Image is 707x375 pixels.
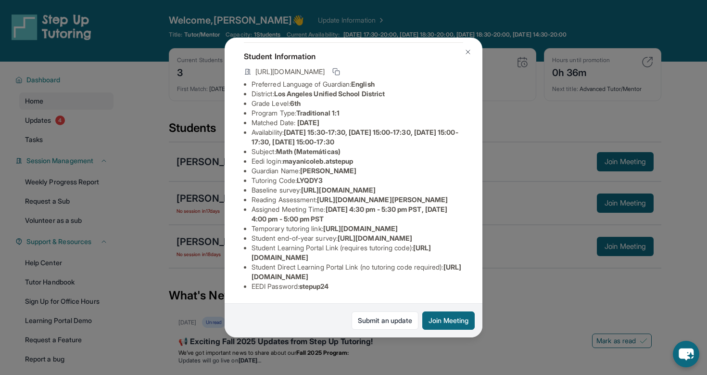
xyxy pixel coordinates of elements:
li: Assigned Meeting Time : [252,205,463,224]
li: Temporary tutoring link : [252,224,463,233]
li: EEDI Password : [252,282,463,291]
span: [DATE] 15:30-17:30, [DATE] 15:00-17:30, [DATE] 15:00-17:30, [DATE] 15:00-17:30 [252,128,458,146]
button: Join Meeting [422,311,475,330]
li: Baseline survey : [252,185,463,195]
li: Student Direct Learning Portal Link (no tutoring code required) : [252,262,463,282]
li: Guardian Name : [252,166,463,176]
span: Traditional 1:1 [296,109,340,117]
li: Availability: [252,128,463,147]
li: Program Type: [252,108,463,118]
span: [URL][DOMAIN_NAME] [323,224,398,233]
span: [DATE] 4:30 pm - 5:30 pm PST, [DATE] 4:00 pm - 5:00 pm PST [252,205,447,223]
li: Matched Date: [252,118,463,128]
span: Math (Matemáticas) [276,147,341,155]
a: Submit an update [352,311,418,330]
span: [PERSON_NAME] [300,167,356,175]
h4: Student Information [244,51,463,62]
li: Eedi login : [252,156,463,166]
li: Preferred Language of Guardian: [252,79,463,89]
li: Student end-of-year survey : [252,233,463,243]
span: English [351,80,375,88]
button: chat-button [673,341,699,367]
span: [DATE] [297,118,319,127]
span: mayanicoleb.atstepup [283,157,353,165]
button: Copy link [330,66,342,78]
span: [URL][DOMAIN_NAME][PERSON_NAME] [317,195,448,204]
li: Reading Assessment : [252,195,463,205]
li: Tutoring Code : [252,176,463,185]
img: Close Icon [464,48,472,56]
span: stepup24 [299,282,329,290]
span: 6th [290,99,301,107]
span: Los Angeles Unified School District [274,90,385,98]
li: Grade Level: [252,99,463,108]
li: District: [252,89,463,99]
span: [URL][DOMAIN_NAME] [338,234,412,242]
span: [URL][DOMAIN_NAME] [255,67,325,77]
li: Student Learning Portal Link (requires tutoring code) : [252,243,463,262]
span: [URL][DOMAIN_NAME] [301,186,376,194]
li: Subject : [252,147,463,156]
span: LYQDY3 [297,176,323,184]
